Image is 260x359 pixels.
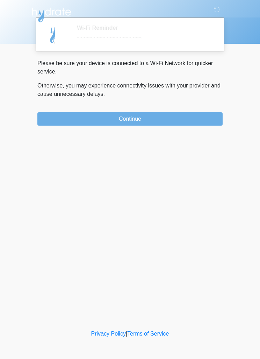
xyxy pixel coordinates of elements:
img: Hydrate IV Bar - Chandler Logo [30,5,72,23]
button: Continue [37,112,223,126]
span: . [103,91,105,97]
p: Please be sure your device is connected to a Wi-Fi Network for quicker service. [37,59,223,76]
a: | [126,331,127,337]
img: Agent Avatar [43,24,64,45]
a: Terms of Service [127,331,169,337]
a: Privacy Policy [91,331,126,337]
div: ~~~~~~~~~~~~~~~~~~~~ [77,34,212,42]
p: Otherwise, you may experience connectivity issues with your provider and cause unnecessary delays [37,82,223,98]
